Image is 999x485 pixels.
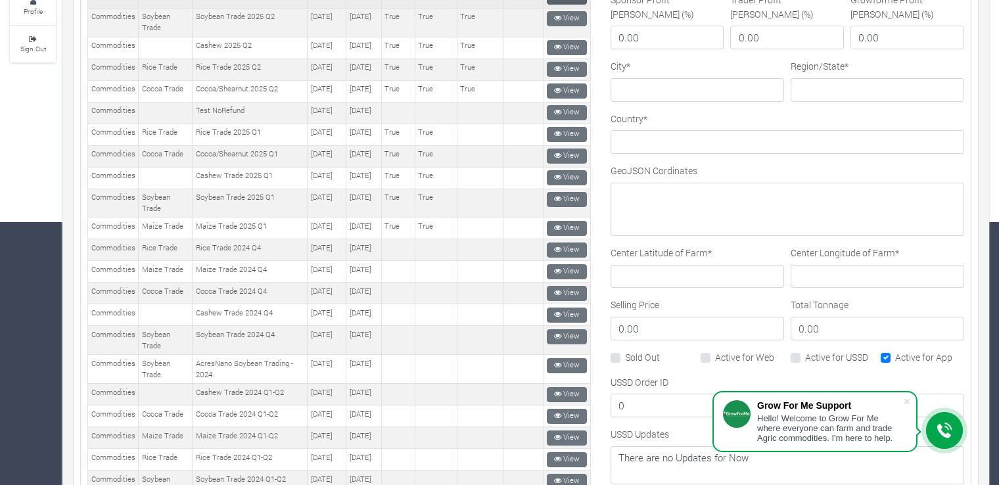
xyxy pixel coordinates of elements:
[611,298,659,312] label: Selling Price
[193,218,308,239] td: Maize Trade 2025 Q1
[88,8,139,37] td: Commodities
[346,355,382,384] td: [DATE]
[547,430,587,446] a: View
[308,384,346,405] td: [DATE]
[381,124,415,145] td: True
[308,80,346,102] td: [DATE]
[346,261,382,283] td: [DATE]
[308,355,346,384] td: [DATE]
[308,239,346,261] td: [DATE]
[547,170,587,185] a: View
[346,405,382,427] td: [DATE]
[88,261,139,283] td: Commodities
[547,308,587,323] a: View
[625,350,660,364] label: Sold Out
[611,246,712,260] label: Center Latitude of Farm
[88,384,139,405] td: Commodities
[547,329,587,344] a: View
[88,58,139,80] td: Commodities
[88,189,139,218] td: Commodities
[346,102,382,124] td: [DATE]
[457,8,503,37] td: True
[88,102,139,124] td: Commodities
[308,145,346,167] td: [DATE]
[308,405,346,427] td: [DATE]
[547,40,587,55] a: View
[139,261,193,283] td: Maize Trade
[346,283,382,304] td: [DATE]
[415,145,457,167] td: True
[308,283,346,304] td: [DATE]
[715,350,774,364] label: Active for Web
[415,124,457,145] td: True
[415,167,457,189] td: True
[415,8,457,37] td: True
[346,218,382,239] td: [DATE]
[308,167,346,189] td: [DATE]
[805,350,868,364] label: Active for USSD
[547,358,587,373] a: View
[381,167,415,189] td: True
[308,326,346,355] td: [DATE]
[346,167,382,189] td: [DATE]
[547,62,587,77] a: View
[547,452,587,467] a: View
[381,218,415,239] td: True
[791,59,848,73] label: Region/State
[547,387,587,402] a: View
[139,449,193,471] td: Rice Trade
[346,8,382,37] td: [DATE]
[88,326,139,355] td: Commodities
[415,37,457,58] td: True
[88,218,139,239] td: Commodities
[88,37,139,58] td: Commodities
[193,124,308,145] td: Rice Trade 2025 Q1
[88,167,139,189] td: Commodities
[24,7,43,16] small: Profile
[193,58,308,80] td: Rice Trade 2025 Q2
[791,298,848,312] label: Total Tonnage
[88,427,139,449] td: Commodities
[193,8,308,37] td: Soybean Trade 2025 Q2
[547,409,587,424] a: View
[308,218,346,239] td: [DATE]
[346,326,382,355] td: [DATE]
[346,427,382,449] td: [DATE]
[88,449,139,471] td: Commodities
[346,239,382,261] td: [DATE]
[346,58,382,80] td: [DATE]
[139,326,193,355] td: Soybean Trade
[547,286,587,301] a: View
[547,264,587,279] a: View
[308,8,346,37] td: [DATE]
[193,449,308,471] td: Rice Trade 2024 Q1-Q2
[346,80,382,102] td: [DATE]
[346,145,382,167] td: [DATE]
[139,405,193,427] td: Cocoa Trade
[139,145,193,167] td: Cocoa Trade
[381,8,415,37] td: True
[611,59,630,73] label: City
[193,102,308,124] td: Test NoRefund
[547,149,587,164] a: View
[139,355,193,384] td: Soybean Trade
[611,446,964,484] textarea: There are no Updates for Now
[308,427,346,449] td: [DATE]
[308,37,346,58] td: [DATE]
[88,239,139,261] td: Commodities
[547,83,587,99] a: View
[88,304,139,326] td: Commodities
[10,26,56,62] a: Sign Out
[88,405,139,427] td: Commodities
[308,261,346,283] td: [DATE]
[547,192,587,207] a: View
[20,44,46,53] small: Sign Out
[415,189,457,218] td: True
[139,218,193,239] td: Maize Trade
[139,427,193,449] td: Maize Trade
[611,164,697,177] label: GeoJSON Cordinates
[139,189,193,218] td: Soybean Trade
[193,304,308,326] td: Cashew Trade 2024 Q4
[346,384,382,405] td: [DATE]
[346,449,382,471] td: [DATE]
